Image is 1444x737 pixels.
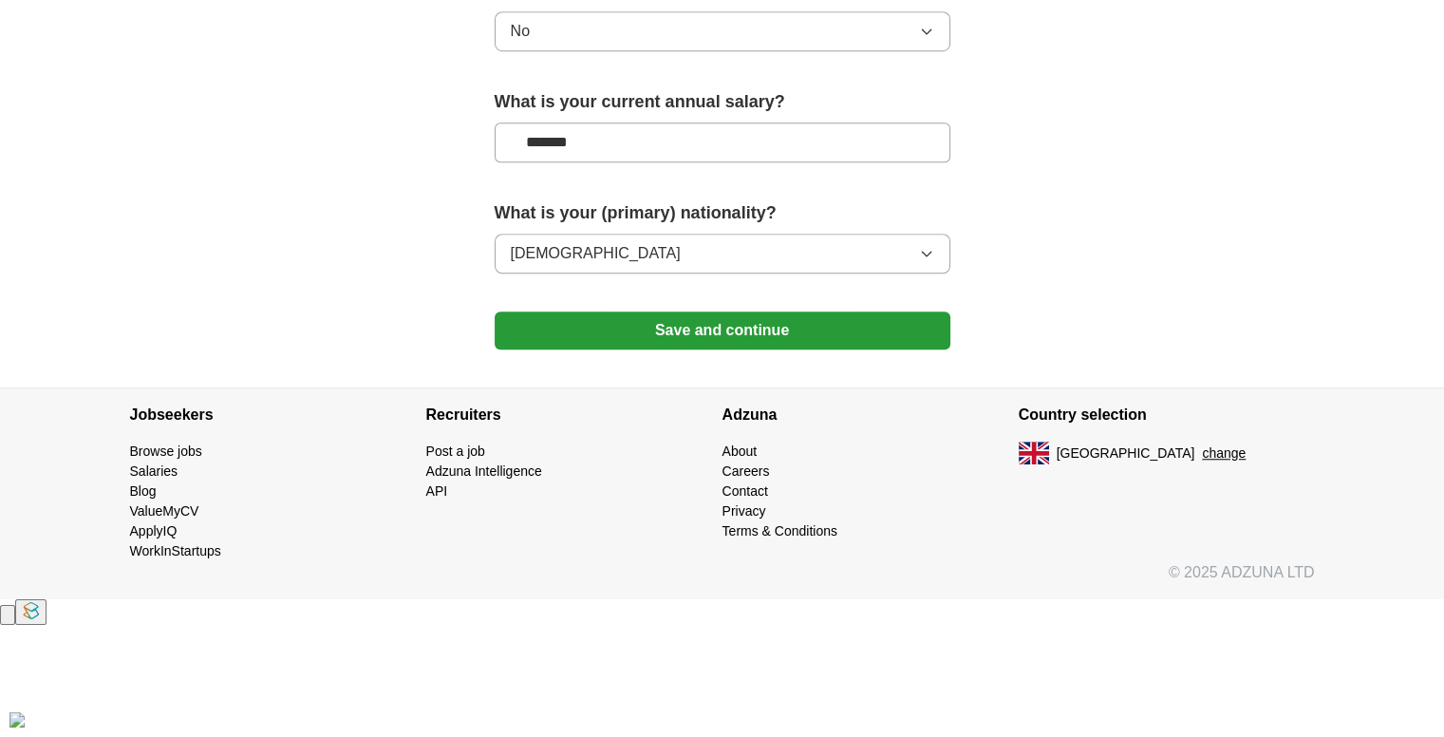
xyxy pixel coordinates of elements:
[722,483,768,499] a: Contact
[722,463,770,479] a: Careers
[722,523,837,539] a: Terms & Conditions
[426,483,448,499] a: API
[130,523,178,539] a: ApplyIQ
[130,463,178,479] a: Salaries
[511,242,681,265] span: [DEMOGRAPHIC_DATA]
[426,444,485,459] a: Post a job
[495,312,950,350] button: Save and continue
[495,200,950,226] label: What is your (primary) nationality?
[130,444,202,459] a: Browse jobs
[130,543,221,558] a: WorkInStartups
[722,444,758,459] a: About
[130,503,199,519] a: ValueMyCV
[115,561,1330,599] div: © 2025 ADZUNA LTD
[9,712,25,728] img: Cookie%20settings
[1057,444,1195,463] span: [GEOGRAPHIC_DATA]
[1019,388,1315,442] h4: Country selection
[130,483,157,499] a: Blog
[9,712,25,728] div: Cookie consent button
[426,463,542,479] a: Adzuna Intelligence
[1202,444,1246,463] button: change
[495,234,950,274] button: [DEMOGRAPHIC_DATA]
[1019,442,1049,464] img: UK flag
[495,11,950,51] button: No
[722,503,766,519] a: Privacy
[495,89,950,115] label: What is your current annual salary?
[511,20,530,43] span: No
